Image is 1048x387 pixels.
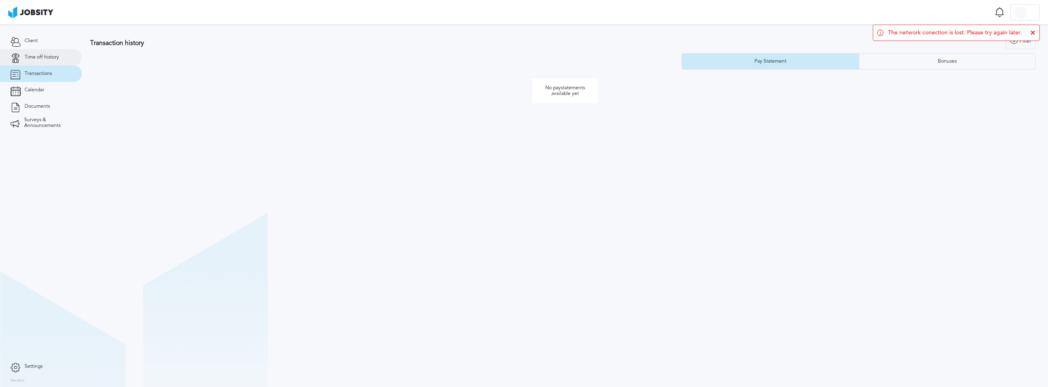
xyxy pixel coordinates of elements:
span: Documents [25,104,50,109]
span: Client [25,38,38,44]
span: Time off history [25,54,59,60]
button: Pay Statement [682,53,859,70]
label: Version: [10,378,25,383]
span: Transactions [25,71,52,77]
span: Settings [25,364,43,369]
div: Pay Statement [750,59,791,64]
button: Bonuses [859,53,1036,70]
span: Calendar [25,87,44,93]
button: Filter [1006,33,1036,49]
div: Filter [1006,33,1035,50]
div: Bonuses [934,59,961,64]
span: Surveys & Announcements [24,117,72,129]
h3: Transaction history [90,39,608,47]
span: The network conection is lost. Please try again later. [888,29,1022,36]
img: ab4bad089aa723f57921c736e9817d99.png [8,7,53,18]
p: No paystatements available yet [532,79,598,103]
